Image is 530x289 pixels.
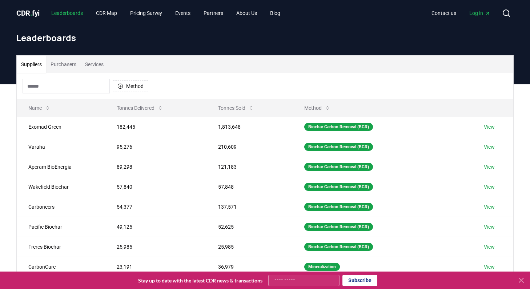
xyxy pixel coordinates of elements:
td: 137,571 [206,197,293,217]
td: 49,125 [105,217,206,237]
button: Tonnes Sold [212,101,260,115]
a: Leaderboards [45,7,89,20]
span: . [30,9,32,17]
button: Name [23,101,56,115]
span: CDR fyi [16,9,40,17]
td: 57,840 [105,177,206,197]
a: View [484,243,495,250]
div: Biochar Carbon Removal (BCR) [304,243,373,251]
button: Services [81,56,108,73]
a: CDR Map [90,7,123,20]
a: View [484,263,495,270]
button: Method [113,80,148,92]
td: 36,979 [206,257,293,277]
a: Pricing Survey [124,7,168,20]
a: View [484,223,495,230]
a: Blog [264,7,286,20]
a: About Us [230,7,263,20]
nav: Main [426,7,496,20]
div: Biochar Carbon Removal (BCR) [304,183,373,191]
button: Method [298,101,336,115]
a: Partners [198,7,229,20]
td: 210,609 [206,137,293,157]
td: 182,445 [105,117,206,137]
td: 89,298 [105,157,206,177]
td: Aperam BioEnergia [17,157,105,177]
h1: Leaderboards [16,32,514,44]
button: Tonnes Delivered [111,101,169,115]
td: CarbonCure [17,257,105,277]
td: 52,625 [206,217,293,237]
td: Exomad Green [17,117,105,137]
td: Pacific Biochar [17,217,105,237]
nav: Main [45,7,286,20]
td: 25,985 [206,237,293,257]
td: 23,191 [105,257,206,277]
a: CDR.fyi [16,8,40,18]
div: Biochar Carbon Removal (BCR) [304,143,373,151]
span: Log in [469,9,490,17]
a: Contact us [426,7,462,20]
div: Biochar Carbon Removal (BCR) [304,163,373,171]
td: Carboneers [17,197,105,217]
a: Log in [463,7,496,20]
td: 121,183 [206,157,293,177]
td: 57,848 [206,177,293,197]
a: View [484,143,495,150]
a: View [484,123,495,131]
td: 1,813,648 [206,117,293,137]
div: Biochar Carbon Removal (BCR) [304,123,373,131]
a: Events [169,7,196,20]
a: View [484,183,495,190]
a: View [484,163,495,170]
div: Biochar Carbon Removal (BCR) [304,223,373,231]
td: 95,276 [105,137,206,157]
td: Wakefield Biochar [17,177,105,197]
td: Freres Biochar [17,237,105,257]
td: Varaha [17,137,105,157]
td: 54,377 [105,197,206,217]
a: View [484,203,495,210]
button: Purchasers [46,56,81,73]
button: Suppliers [17,56,46,73]
div: Biochar Carbon Removal (BCR) [304,203,373,211]
td: 25,985 [105,237,206,257]
div: Mineralization [304,263,340,271]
